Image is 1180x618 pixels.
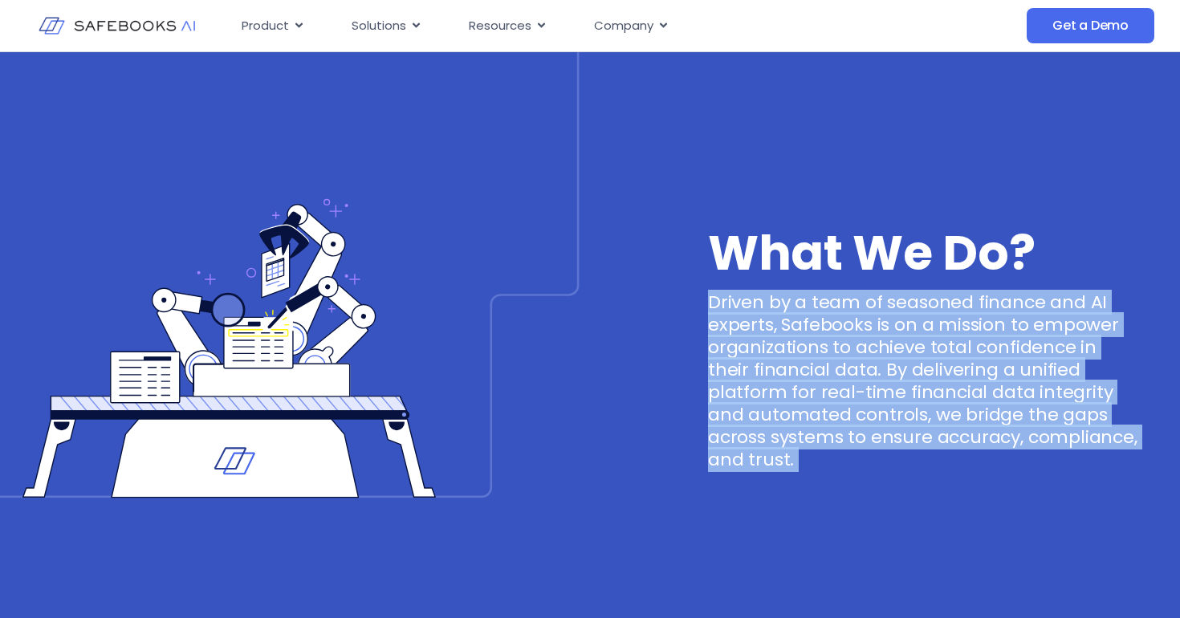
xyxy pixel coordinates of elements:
span: Solutions [352,17,406,35]
div: Menu Toggle [229,10,898,42]
span: Get a Demo [1052,18,1129,34]
span: Company [594,17,653,35]
p: Driven by a team of seasoned finance and AI experts, Safebooks is on a mission to empower organiz... [708,291,1138,471]
a: Get a Demo [1027,8,1154,43]
span: Product [242,17,289,35]
h3: What We Do? [708,237,1138,269]
nav: Menu [229,10,898,42]
span: Resources [469,17,531,35]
